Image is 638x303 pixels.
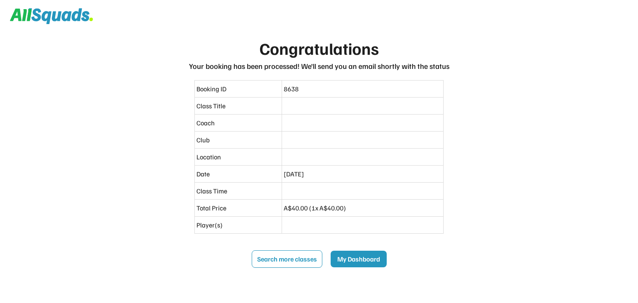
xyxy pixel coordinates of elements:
[196,101,280,111] div: Class Title
[196,84,280,94] div: Booking ID
[331,251,387,267] button: My Dashboard
[196,152,280,162] div: Location
[196,118,280,128] div: Coach
[260,36,379,61] div: Congratulations
[196,220,280,230] div: Player(s)
[10,8,93,24] img: Squad%20Logo.svg
[196,135,280,145] div: Club
[284,169,442,179] div: [DATE]
[284,203,442,213] div: A$40.00 (1x A$40.00)
[189,61,449,72] div: Your booking has been processed! We’ll send you an email shortly with the status
[284,84,442,94] div: 8638
[252,250,322,268] button: Search more classes
[196,169,280,179] div: Date
[196,186,280,196] div: Class Time
[196,203,280,213] div: Total Price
